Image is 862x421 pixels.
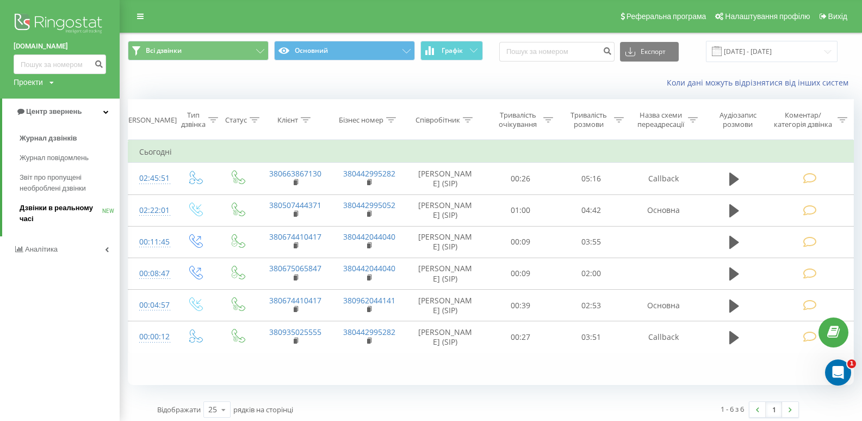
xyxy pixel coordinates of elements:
[556,163,627,194] td: 05:16
[139,295,163,316] div: 00:04:57
[277,115,298,125] div: Клієнт
[627,12,706,21] span: Реферальна програма
[157,405,201,414] span: Відображати
[485,290,556,321] td: 00:39
[274,41,415,60] button: Основний
[485,194,556,226] td: 01:00
[485,226,556,258] td: 00:09
[627,194,700,226] td: Основна
[14,77,43,88] div: Проекти
[20,168,120,198] a: Звіт про пропущені необроблені дзвінки
[556,258,627,289] td: 02:00
[636,111,685,129] div: Назва схеми переадресації
[416,115,460,125] div: Співробітник
[20,198,120,229] a: Дзвінки в реальному часіNEW
[139,263,163,284] div: 00:08:47
[233,405,293,414] span: рядків на сторінці
[847,359,856,368] span: 1
[181,111,206,129] div: Тип дзвінка
[721,404,744,414] div: 1 - 6 з 6
[556,321,627,353] td: 03:51
[556,290,627,321] td: 02:53
[343,327,395,337] a: 380442995282
[139,231,163,253] div: 00:11:45
[406,226,485,258] td: [PERSON_NAME] (SIP)
[269,263,321,273] a: 380675065847
[343,295,395,306] a: 380962044141
[269,295,321,306] a: 380674410417
[771,111,835,129] div: Коментар/категорія дзвінка
[766,402,782,417] a: 1
[343,200,395,210] a: 380442995052
[139,326,163,347] div: 00:00:12
[485,258,556,289] td: 00:09
[20,152,89,163] span: Журнал повідомлень
[128,141,854,163] td: Сьогодні
[14,41,106,52] a: [DOMAIN_NAME]
[343,168,395,179] a: 380442995282
[442,47,463,54] span: Графік
[485,321,556,353] td: 00:27
[25,245,58,253] span: Аналiтика
[20,172,114,194] span: Звіт про пропущені необроблені дзвінки
[499,42,615,62] input: Пошук за номером
[406,321,485,353] td: [PERSON_NAME] (SIP)
[20,203,102,224] span: Дзвінки в реальному часі
[556,226,627,258] td: 03:55
[566,111,611,129] div: Тривалість розмови
[710,111,766,129] div: Аудіозапис розмови
[14,11,106,38] img: Ringostat logo
[339,115,383,125] div: Бізнес номер
[627,290,700,321] td: Основна
[146,46,182,55] span: Всі дзвінки
[208,404,217,415] div: 25
[269,231,321,242] a: 380674410417
[343,263,395,273] a: 380442044040
[20,129,120,148] a: Журнал дзвінків
[269,168,321,179] a: 380663867130
[556,194,627,226] td: 04:42
[406,258,485,289] td: [PERSON_NAME] (SIP)
[122,115,177,125] div: [PERSON_NAME]
[20,133,77,144] span: Журнал дзвінків
[627,321,700,353] td: Callback
[725,12,810,21] span: Налаштування профілю
[627,163,700,194] td: Callback
[269,327,321,337] a: 380935025555
[406,163,485,194] td: [PERSON_NAME] (SIP)
[828,12,847,21] span: Вихід
[825,359,851,386] iframe: Intercom live chat
[225,115,247,125] div: Статус
[343,231,395,242] a: 380442044040
[139,168,163,189] div: 02:45:51
[269,200,321,210] a: 380507444371
[128,41,269,60] button: Всі дзвінки
[26,107,82,115] span: Центр звернень
[406,194,485,226] td: [PERSON_NAME] (SIP)
[620,42,679,62] button: Експорт
[495,111,541,129] div: Тривалість очікування
[406,290,485,321] td: [PERSON_NAME] (SIP)
[2,99,120,125] a: Центр звернень
[420,41,483,60] button: Графік
[20,148,120,168] a: Журнал повідомлень
[139,200,163,221] div: 02:22:01
[14,54,106,74] input: Пошук за номером
[485,163,556,194] td: 00:26
[667,77,854,88] a: Коли дані можуть відрізнятися вiд інших систем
